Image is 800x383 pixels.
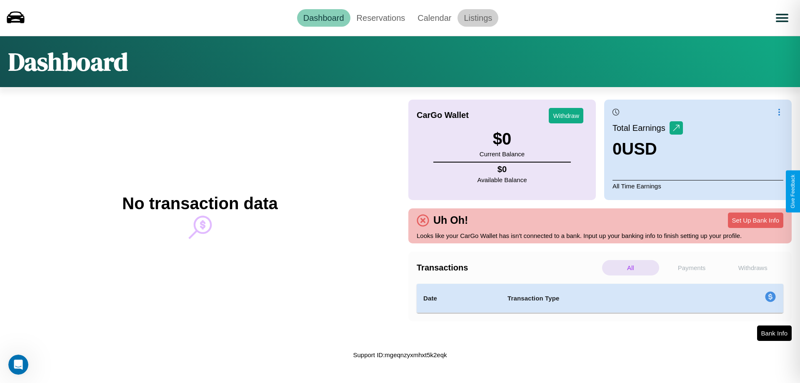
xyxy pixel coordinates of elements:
p: Looks like your CarGo Wallet has isn't connected to a bank. Input up your banking info to finish ... [417,230,783,241]
h4: Transaction Type [507,293,697,303]
a: Reservations [350,9,412,27]
table: simple table [417,284,783,313]
a: Calendar [411,9,457,27]
button: Bank Info [757,325,792,341]
h3: 0 USD [612,140,683,158]
p: Payments [663,260,720,275]
p: All [602,260,659,275]
h4: $ 0 [477,165,527,174]
h4: Uh Oh! [429,214,472,226]
p: Current Balance [480,148,525,160]
button: Open menu [770,6,794,30]
p: All Time Earnings [612,180,783,192]
h4: Date [423,293,494,303]
button: Withdraw [549,108,583,123]
div: Give Feedback [790,175,796,208]
p: Support ID: mgeqnzyxmhxt5k2eqk [353,349,447,360]
iframe: Intercom live chat [8,355,28,375]
p: Total Earnings [612,120,670,135]
a: Listings [457,9,498,27]
h2: No transaction data [122,194,277,213]
h3: $ 0 [480,130,525,148]
button: Set Up Bank Info [728,213,783,228]
a: Dashboard [297,9,350,27]
h1: Dashboard [8,45,128,79]
h4: Transactions [417,263,600,273]
p: Available Balance [477,174,527,185]
h4: CarGo Wallet [417,110,469,120]
p: Withdraws [724,260,781,275]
